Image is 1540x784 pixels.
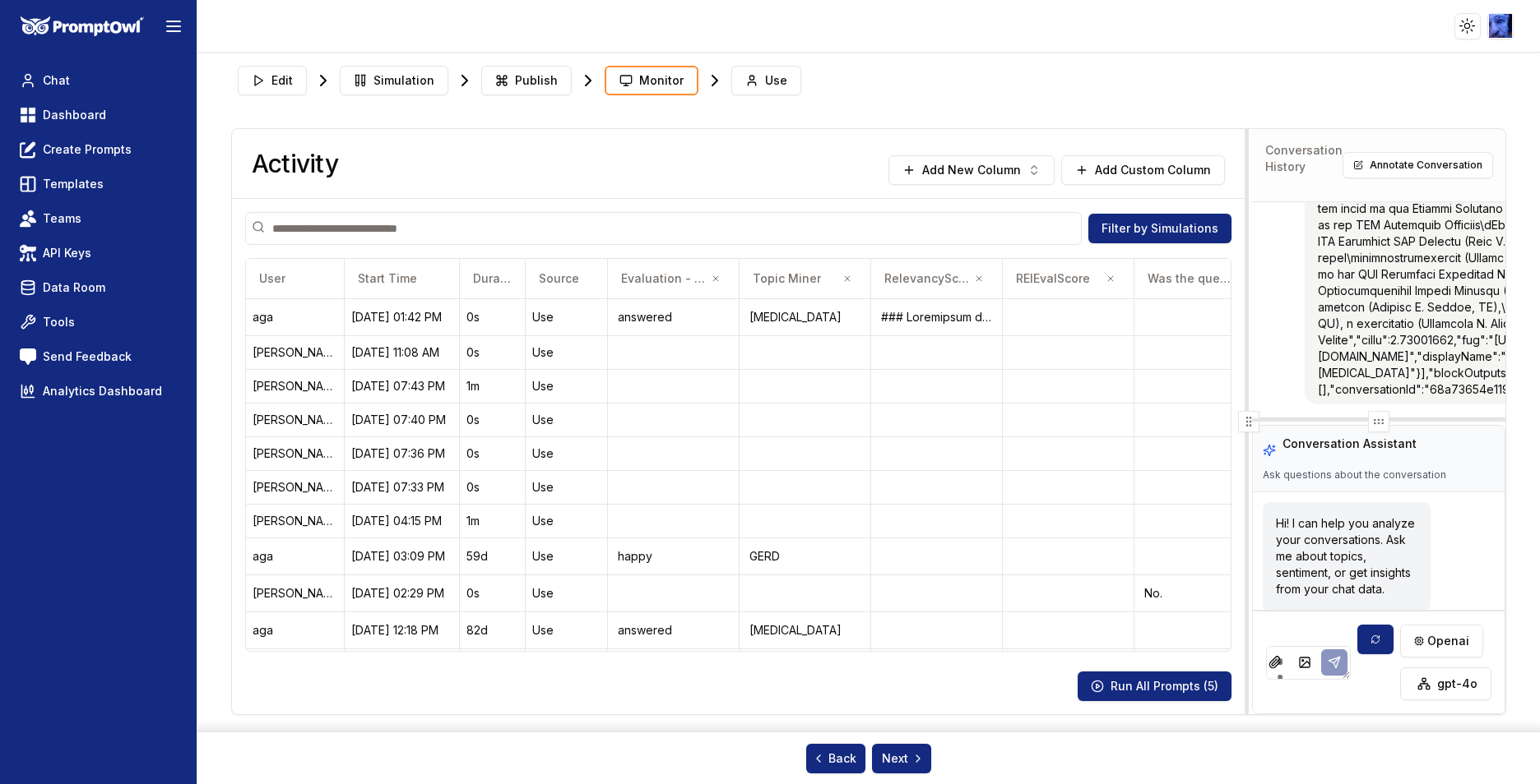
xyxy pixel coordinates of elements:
span: Create Prompts [43,141,132,158]
img: feedback [20,348,36,365]
div: Use [532,548,601,565]
button: Simulation [340,66,448,95]
span: Tools [43,314,75,330]
h3: Activity [252,149,338,178]
span: Templates [43,176,104,192]
div: answered [615,619,732,642]
span: Publish [515,72,558,89]
button: Use [731,66,801,95]
a: Create Prompts [13,135,183,164]
div: 07/29/25, 04:15 PM [351,513,452,529]
div: No. [1141,582,1259,605]
div: 08/29/25, 01:42 PM [351,309,452,325]
div: Use [532,585,601,602]
div: 0s [466,309,518,325]
span: Edit [271,72,293,89]
div: Use [532,309,601,325]
div: aga [253,622,338,639]
span: Chat [43,72,70,89]
span: Monitor [639,72,684,89]
button: Edit [238,66,307,95]
span: Data Room [43,279,105,296]
span: User [259,270,285,287]
button: Next [872,744,931,773]
a: Data Room [13,273,183,302]
button: Run All Prompts (5) [1078,671,1232,701]
a: Dashboard [13,100,183,130]
p: Hi! I can help you analyze your conversations. Ask me about topics, sentiment, or get insights fr... [1276,515,1417,597]
span: Topic Miner [753,270,821,287]
span: Simulation [373,72,434,89]
button: Filter by Simulations [1088,214,1232,243]
button: Add Custom Column [1061,155,1225,185]
div: Laurie Cordova [253,479,338,496]
div: Laurie Cordova [253,378,338,394]
div: 06/08/25, 12:18 PM [351,622,452,639]
div: 06/30/25, 03:09 PM [351,548,452,565]
img: ACg8ocLIQrZOk08NuYpm7ecFLZE0xiClguSD1EtfFjuoGWgIgoqgD8A6FQ=s96-c [1489,14,1513,38]
button: Monitor [605,66,698,95]
div: Laurie Cordova [253,344,338,361]
div: 0s [466,479,518,496]
span: Analytics Dashboard [43,383,162,399]
h3: Conversation Assistant [1283,436,1417,452]
span: Duration [473,270,512,287]
button: openai [1400,625,1483,657]
button: Annotate Conversation [1343,152,1493,178]
div: 59d [466,548,518,565]
span: Back [812,750,856,767]
div: GERD [746,545,864,568]
a: Chat [13,66,183,95]
span: Use [765,72,787,89]
div: Use [532,378,601,394]
a: Back [806,744,865,773]
div: Laurie Cordova [253,445,338,462]
div: 08/21/25, 11:08 AM [351,344,452,361]
div: 07/29/25, 07:43 PM [351,378,452,394]
div: aga [253,548,338,565]
div: Polypectomy [746,306,864,329]
div: 82d [466,622,518,639]
span: openai [1427,633,1469,649]
span: Start Time [358,270,417,287]
span: Dashboard [43,107,106,123]
div: Use [532,513,601,529]
a: Teams [13,204,183,233]
a: Templates [13,169,183,199]
a: Send Feedback [13,342,183,371]
div: 1m [466,513,518,529]
div: 07/29/25, 07:33 PM [351,479,452,496]
div: Use [532,479,601,496]
span: Evaluation - AGA [621,270,706,287]
h3: Conversation History [1265,142,1343,175]
span: Was the question answered effectively? [1148,270,1233,287]
div: 07/29/25, 07:40 PM [351,412,452,428]
div: 0s [466,445,518,462]
span: Next [882,750,925,767]
div: 0s [466,344,518,361]
div: aga [253,309,338,325]
div: Use [532,344,601,361]
div: 0s [466,585,518,602]
span: Source [539,270,579,287]
div: 07/29/25, 07:36 PM [351,445,452,462]
span: RelevancyScore [884,270,969,287]
a: Tools [13,307,183,337]
span: API Keys [43,245,91,261]
a: Analytics Dashboard [13,376,183,406]
a: API Keys [13,238,183,268]
button: Publish [481,66,572,95]
div: Use [532,445,601,462]
span: Teams [43,210,81,227]
div: Polypectomy [746,619,864,642]
button: gpt-4o [1400,667,1491,700]
div: answered [615,306,732,329]
p: Ask questions about the conversation [1263,468,1446,482]
div: Use [532,622,601,639]
span: RElEvalScore [1016,270,1090,287]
